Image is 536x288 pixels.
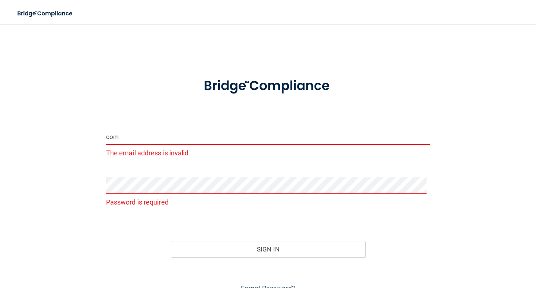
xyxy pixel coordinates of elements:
input: Email [106,128,430,145]
img: bridge_compliance_login_screen.278c3ca4.svg [190,69,346,104]
img: bridge_compliance_login_screen.278c3ca4.svg [11,6,80,21]
button: Sign In [171,241,365,257]
p: The email address is invalid [106,147,430,159]
p: Password is required [106,196,430,208]
iframe: Drift Widget Chat Controller [407,235,527,265]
